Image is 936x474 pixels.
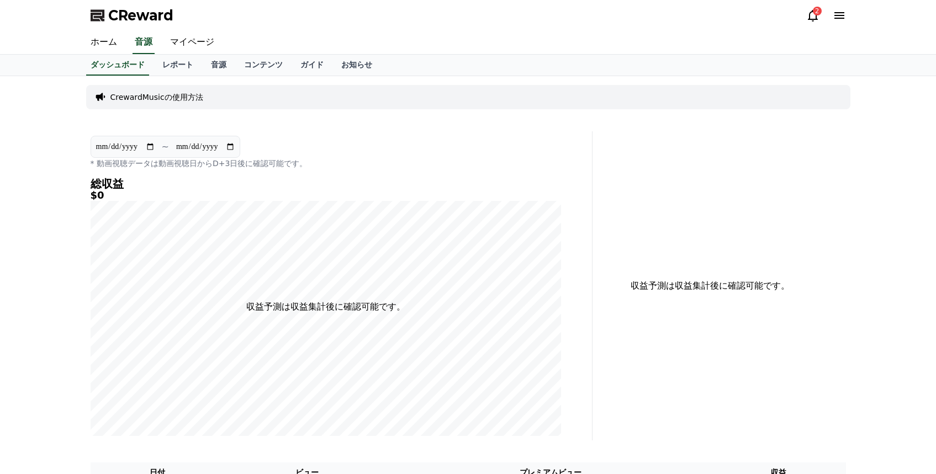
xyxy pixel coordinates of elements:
[154,55,202,76] a: レポート
[82,31,126,54] a: ホーム
[108,7,173,24] span: CReward
[292,55,332,76] a: ガイド
[162,140,169,153] p: ~
[202,55,235,76] a: 音源
[91,7,173,24] a: CReward
[601,279,819,292] p: 収益予測は収益集計後に確認可能です。
[91,190,561,201] h5: $0
[133,31,155,54] a: 音源
[91,178,561,190] h4: 総収益
[86,55,149,76] a: ダッシュボード
[161,31,223,54] a: マイページ
[246,300,405,313] p: 収益予測は収益集計後に確認可能です。
[813,7,822,15] div: 2
[235,55,292,76] a: コンテンツ
[332,55,381,76] a: お知らせ
[110,92,203,103] a: CrewardMusicの使用方法
[91,158,561,169] p: * 動画視聴データは動画視聴日からD+3日後に確認可能です。
[806,9,819,22] a: 2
